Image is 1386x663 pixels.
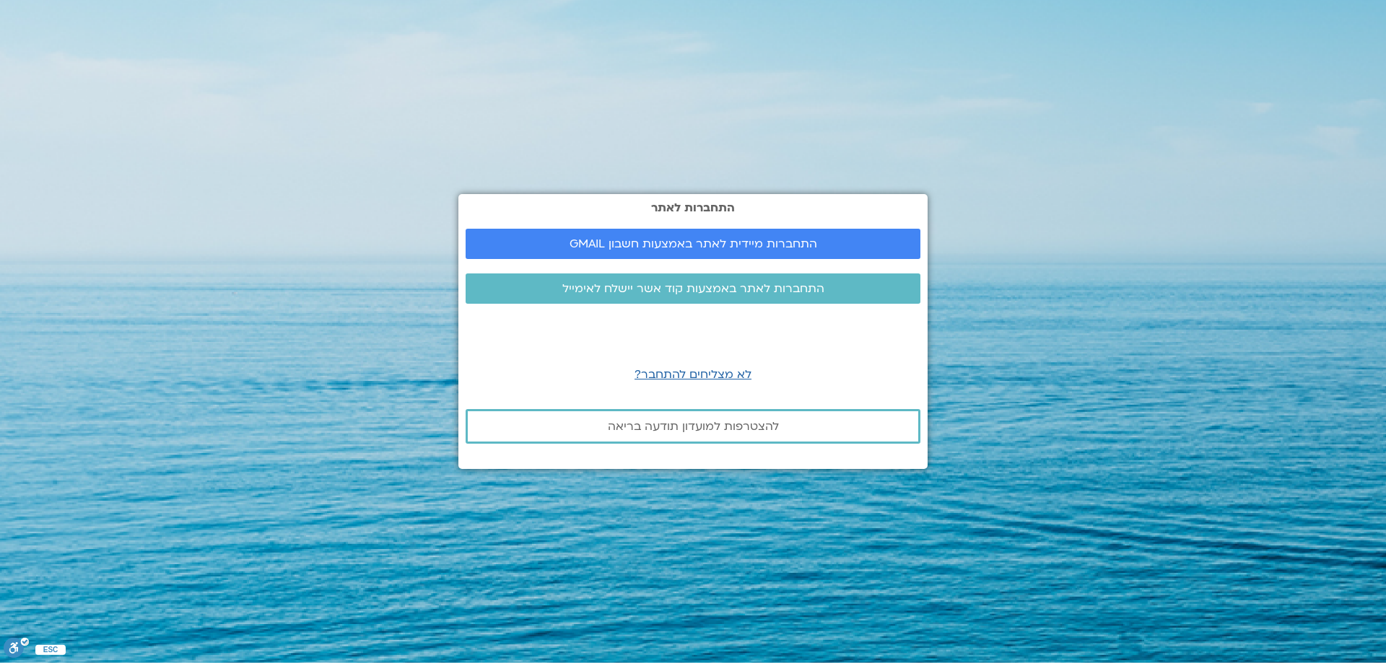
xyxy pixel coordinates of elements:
span: התחברות מיידית לאתר באמצעות חשבון GMAIL [570,237,817,250]
a: התחברות מיידית לאתר באמצעות חשבון GMAIL [466,229,920,259]
span: התחברות לאתר באמצעות קוד אשר יישלח לאימייל [562,282,824,295]
a: להצטרפות למועדון תודעה בריאה [466,409,920,444]
h2: התחברות לאתר [466,201,920,214]
a: לא מצליחים להתחבר? [635,366,751,382]
a: התחברות לאתר באמצעות קוד אשר יישלח לאימייל [466,273,920,304]
span: להצטרפות למועדון תודעה בריאה [608,420,779,433]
